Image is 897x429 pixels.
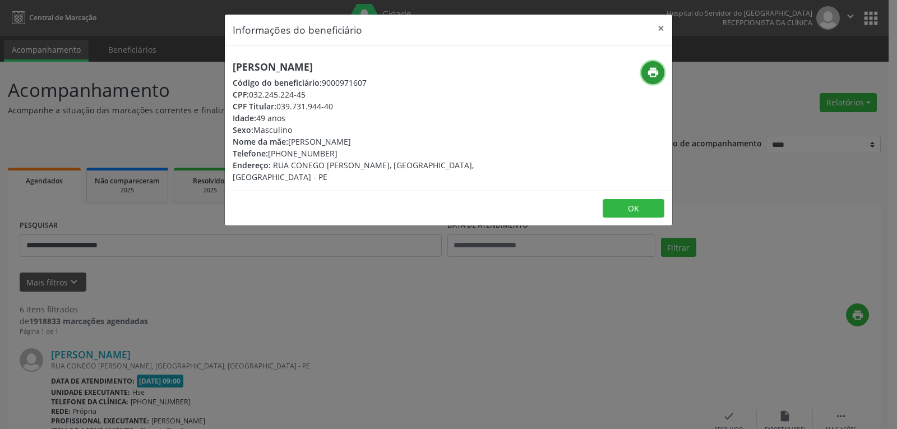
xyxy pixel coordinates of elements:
[650,15,672,42] button: Close
[233,160,474,182] span: RUA CONEGO [PERSON_NAME], [GEOGRAPHIC_DATA], [GEOGRAPHIC_DATA] - PE
[233,22,362,37] h5: Informações do beneficiário
[233,148,268,159] span: Telefone:
[233,89,249,100] span: CPF:
[603,199,664,218] button: OK
[233,136,288,147] span: Nome da mãe:
[233,89,515,100] div: 032.245.224-45
[233,124,515,136] div: Masculino
[647,66,659,79] i: print
[233,77,322,88] span: Código do beneficiário:
[641,61,664,84] button: print
[233,147,515,159] div: [PHONE_NUMBER]
[233,61,515,73] h5: [PERSON_NAME]
[233,100,515,112] div: 039.731.944-40
[233,112,515,124] div: 49 anos
[233,101,276,112] span: CPF Titular:
[233,136,515,147] div: [PERSON_NAME]
[233,113,256,123] span: Idade:
[233,77,515,89] div: 9000971607
[233,160,271,170] span: Endereço:
[233,124,253,135] span: Sexo:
